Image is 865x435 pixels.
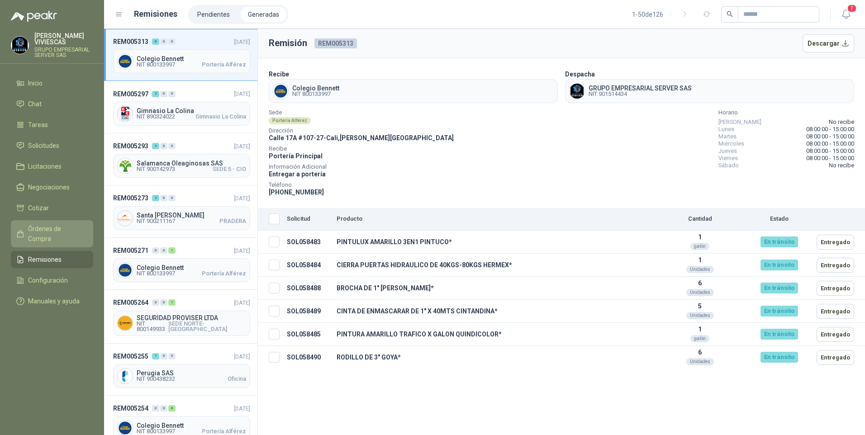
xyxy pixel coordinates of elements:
[234,38,250,45] span: [DATE]
[202,429,246,434] span: Portería Alférez
[34,33,93,45] p: [PERSON_NAME] VIVIESCAS
[152,247,159,254] div: 0
[690,243,709,250] div: galón
[718,118,761,126] span: [PERSON_NAME]
[817,350,854,365] button: Entregado
[11,11,57,22] img: Logo peakr
[28,255,62,265] span: Remisiones
[745,231,813,254] td: En tránsito
[118,316,133,331] img: Company Logo
[219,218,246,224] span: PRADERA
[806,133,854,140] span: 08:00:00 - 15:00:00
[137,376,175,382] span: NIT 900438232
[113,193,148,203] span: REM005273
[11,199,93,217] a: Cotizar
[137,271,175,276] span: NIT 800133997
[104,344,257,396] a: REM005255100[DATE] Company LogoPerugia SASNIT 900438232Oficina
[11,272,93,289] a: Configuración
[137,370,246,376] span: Perugia SAS
[137,160,246,166] span: Salamanca Oleaginosas SAS
[160,195,167,201] div: 0
[283,323,333,346] td: SOL058485
[283,300,333,323] td: SOL058489
[11,37,29,54] img: Company Logo
[745,277,813,300] td: En tránsito
[847,4,857,13] span: 7
[570,84,585,99] img: Company Logo
[118,106,133,121] img: Company Logo
[104,81,257,133] a: REM005297200[DATE] Company LogoGimnasio La ColinaNIT 890324022Gimnasio La Colina
[658,326,741,333] p: 1
[745,323,813,346] td: En tránsito
[283,346,333,369] td: SOL058490
[213,166,246,172] span: SEDE 5 - CIO
[632,7,692,22] div: 1 - 50 de 126
[113,141,148,151] span: REM005293
[745,208,813,231] th: Estado
[234,143,250,150] span: [DATE]
[234,353,250,360] span: [DATE]
[658,303,741,310] p: 5
[760,283,798,293] div: En tránsito
[28,224,85,244] span: Órdenes de Compra
[817,281,854,296] button: Entregado
[11,251,93,268] a: Remisiones
[118,211,133,226] img: Company Logo
[11,75,93,92] a: Inicio
[152,299,159,306] div: 0
[658,233,741,241] p: 1
[333,231,655,254] td: PINTULUX AMARILLO 3EN1 PINTUCO*
[269,128,454,133] span: Dirección
[104,238,257,290] a: REM005271001[DATE] Company LogoColegio BennettNIT 800133997Portería Alférez
[333,254,655,277] td: CIERRA PUERTAS HIDRAULICO DE 40KGS-80KGS HERMEX*
[152,143,159,149] div: 3
[11,220,93,247] a: Órdenes de Compra
[137,114,175,119] span: NIT 890324022
[134,8,177,20] h1: Remisiones
[269,117,311,124] div: Portería Alférez
[137,166,175,172] span: NIT 900142973
[269,134,454,142] span: Calle 17A #107-27 - Cali , [PERSON_NAME][GEOGRAPHIC_DATA]
[137,56,246,62] span: Colegio Bennett
[160,143,167,149] div: 0
[113,37,148,47] span: REM005313
[113,246,148,255] span: REM005271
[168,38,176,45] div: 0
[137,315,246,321] span: SEGURIDAD PROVISER LTDA
[152,405,159,411] div: 0
[104,133,257,185] a: REM005293300[DATE] Company LogoSalamanca Oleaginosas SASNIT 900142973SEDE 5 - CIO
[269,152,323,160] span: Portería Principal
[314,38,357,48] span: REM005313
[234,247,250,254] span: [DATE]
[28,161,62,171] span: Licitaciones
[333,346,655,369] td: RODILLO DE 3" GOYA*
[168,299,176,306] div: 1
[269,110,454,115] span: Sede
[658,256,741,264] p: 1
[745,254,813,277] td: En tránsito
[283,231,333,254] td: SOL058483
[234,299,250,306] span: [DATE]
[11,95,93,113] a: Chat
[333,208,655,231] th: Producto
[718,140,744,147] span: Miércoles
[241,7,286,22] a: Generadas
[686,289,714,296] div: Unidades
[727,11,733,17] span: search
[760,352,798,363] div: En tránsito
[806,155,854,162] span: 08:00:00 - 15:00:00
[803,34,855,52] button: Descargar
[718,110,854,115] span: Horario
[160,247,167,254] div: 0
[333,300,655,323] td: CINTA DE ENMASCARAR DE 1" X 40MTS CINTANDINA*
[195,114,246,119] span: Gimnasio La Colina
[168,321,246,332] span: SEDE NORTE-[GEOGRAPHIC_DATA]
[160,38,167,45] div: 0
[168,353,176,359] div: 0
[118,158,133,173] img: Company Logo
[760,306,798,317] div: En tránsito
[28,275,68,285] span: Configuración
[686,266,714,273] div: Unidades
[269,165,454,169] span: Información Adicional
[118,263,133,278] img: Company Logo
